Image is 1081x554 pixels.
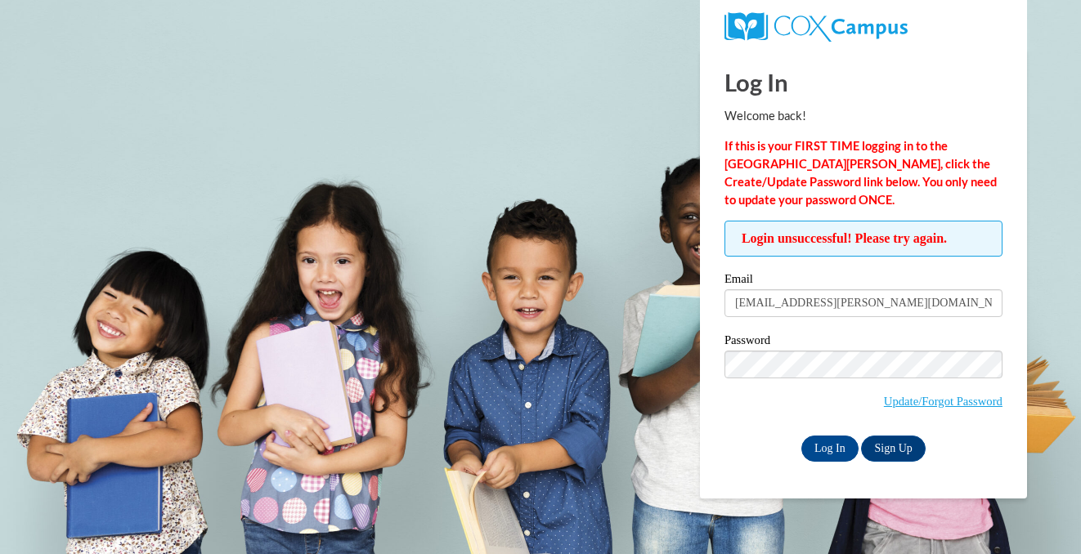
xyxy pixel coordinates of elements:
[724,12,908,42] img: COX Campus
[724,334,1003,351] label: Password
[724,65,1003,99] h1: Log In
[861,436,925,462] a: Sign Up
[724,107,1003,125] p: Welcome back!
[724,221,1003,257] span: Login unsuccessful! Please try again.
[724,139,997,207] strong: If this is your FIRST TIME logging in to the [GEOGRAPHIC_DATA][PERSON_NAME], click the Create/Upd...
[724,273,1003,289] label: Email
[724,12,1003,42] a: COX Campus
[884,395,1003,408] a: Update/Forgot Password
[801,436,859,462] input: Log In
